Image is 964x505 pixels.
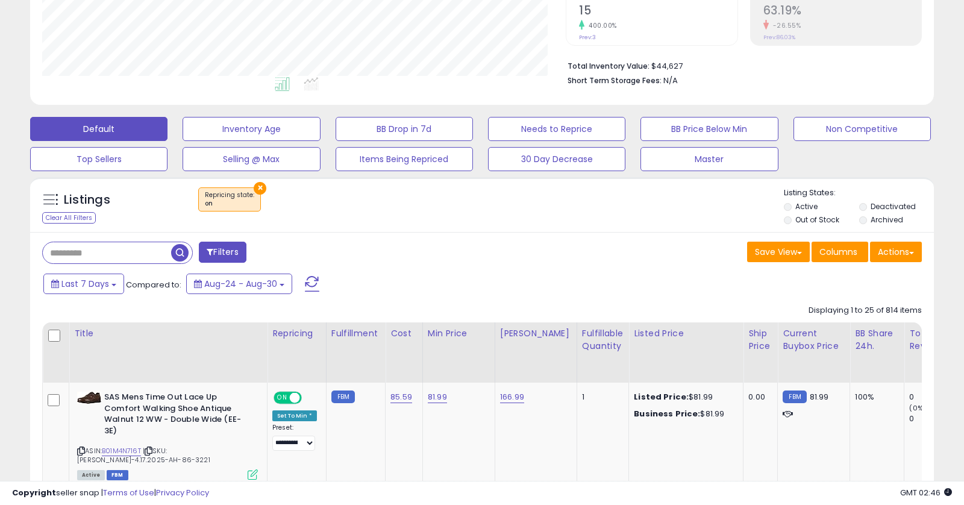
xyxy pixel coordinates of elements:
[640,147,778,171] button: Master
[103,487,154,498] a: Terms of Use
[500,327,572,340] div: [PERSON_NAME]
[104,392,251,439] b: SAS Mens Time Out Lace Up Comfort Walking Shoe Antique Walnut 12 WW - Double Wide (EE-3E)
[579,34,596,41] small: Prev: 3
[769,21,801,30] small: -26.55%
[748,392,768,403] div: 0.00
[126,279,181,290] span: Compared to:
[77,446,210,464] span: | SKU: [PERSON_NAME]-4.17.2025-AH-86-3221
[568,75,662,86] b: Short Term Storage Fees:
[900,487,952,498] span: 2025-09-7 02:46 GMT
[428,391,447,403] a: 81.99
[183,147,320,171] button: Selling @ Max
[795,201,818,212] label: Active
[634,391,689,403] b: Listed Price:
[272,327,321,340] div: Repricing
[909,327,953,353] div: Total Rev.
[30,117,167,141] button: Default
[12,488,209,499] div: seller snap | |
[205,199,254,208] div: on
[428,327,490,340] div: Min Price
[61,278,109,290] span: Last 7 Days
[183,117,320,141] button: Inventory Age
[810,391,829,403] span: 81.99
[43,274,124,294] button: Last 7 Days
[275,393,290,403] span: ON
[331,391,355,403] small: FBM
[855,392,895,403] div: 100%
[300,393,319,403] span: OFF
[748,327,772,353] div: Ship Price
[909,413,958,424] div: 0
[254,182,266,195] button: ×
[855,327,899,353] div: BB Share 24h.
[763,34,795,41] small: Prev: 86.03%
[909,392,958,403] div: 0
[871,201,916,212] label: Deactivated
[331,327,380,340] div: Fulfillment
[42,212,96,224] div: Clear All Filters
[819,246,857,258] span: Columns
[584,21,617,30] small: 400.00%
[500,391,524,403] a: 166.99
[783,327,845,353] div: Current Buybox Price
[634,392,734,403] div: $81.99
[783,391,806,403] small: FBM
[568,58,913,72] li: $44,627
[809,305,922,316] div: Displaying 1 to 25 of 814 items
[812,242,868,262] button: Columns
[74,327,262,340] div: Title
[204,278,277,290] span: Aug-24 - Aug-30
[763,4,921,20] h2: 63.19%
[909,403,926,413] small: (0%)
[579,4,737,20] h2: 15
[634,409,734,419] div: $81.99
[488,147,625,171] button: 30 Day Decrease
[186,274,292,294] button: Aug-24 - Aug-30
[12,487,56,498] strong: Copyright
[747,242,810,262] button: Save View
[871,215,903,225] label: Archived
[77,392,101,404] img: 41YQBzRMNVL._SL40_.jpg
[582,392,619,403] div: 1
[784,187,934,199] p: Listing States:
[870,242,922,262] button: Actions
[390,327,418,340] div: Cost
[634,327,738,340] div: Listed Price
[568,61,649,71] b: Total Inventory Value:
[795,215,839,225] label: Out of Stock
[793,117,931,141] button: Non Competitive
[488,117,625,141] button: Needs to Reprice
[634,408,700,419] b: Business Price:
[30,147,167,171] button: Top Sellers
[199,242,246,263] button: Filters
[640,117,778,141] button: BB Price Below Min
[64,192,110,209] h5: Listings
[272,410,317,421] div: Set To Min *
[336,147,473,171] button: Items Being Repriced
[272,424,317,451] div: Preset:
[390,391,412,403] a: 85.59
[663,75,678,86] span: N/A
[336,117,473,141] button: BB Drop in 7d
[156,487,209,498] a: Privacy Policy
[582,327,624,353] div: Fulfillable Quantity
[102,446,141,456] a: B01M4N716T
[205,190,254,209] span: Repricing state :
